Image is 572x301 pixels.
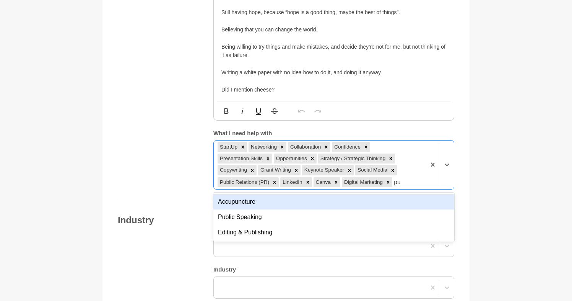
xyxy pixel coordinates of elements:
div: StartUp [218,142,239,152]
div: Keynote Speaker [302,165,345,175]
button: Redo (⌘⇧Z) [310,103,325,119]
button: Bold (⌘B) [219,103,234,119]
div: Copywriting [218,165,248,175]
div: Public Relations (PR) [218,177,270,187]
div: Canva [314,177,332,187]
div: Confidence [332,142,362,152]
button: Italic (⌘I) [235,103,250,119]
p: Did I mention cheese? [221,85,446,94]
p: Being willing to try things and make mistakes, and decide they’re not for me, but not thinking of... [221,43,446,60]
div: Editing & Publishing [213,225,454,240]
p: Writing a white paper with no idea how to do it, and doing it anyway. [221,68,446,77]
button: Strikethrough (⌘S) [267,103,282,119]
div: Collaboration [288,142,322,152]
h5: Industry [213,266,454,273]
div: Networking [249,142,278,152]
div: Opportunities [274,154,308,164]
button: Underline (⌘U) [251,103,266,119]
div: Accupuncture [213,194,454,209]
h5: What I need help with [213,130,454,137]
div: Strategy / Strategic Thinking [318,154,387,164]
div: LinkedIn [280,177,303,187]
div: Digital Marketing [342,177,384,187]
div: Presentation Skills [218,154,264,164]
button: Undo (⌘Z) [294,103,309,119]
p: Believing that you can change the world. [221,25,446,34]
div: Grant Writing [258,165,292,175]
p: Still having hope, because “hope is a good thing, maybe the best of things”. [221,8,446,16]
h4: Industry [118,214,198,226]
div: Public Speaking [213,209,454,225]
div: Social Media [355,165,388,175]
